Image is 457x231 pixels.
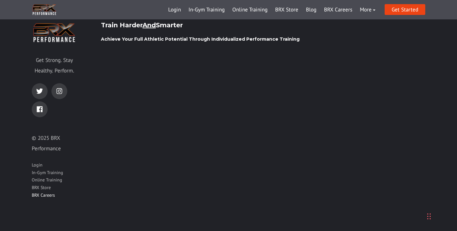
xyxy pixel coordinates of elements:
[32,133,77,153] p: © 2025 BRX Performance
[32,161,77,199] div: Navigation Menu
[32,3,57,16] img: BRX Transparent Logo-2
[385,4,425,15] a: Get Started
[32,162,43,168] a: Login
[101,21,183,29] strong: Train Harder Smarter
[302,2,320,17] a: Blog
[164,2,185,17] a: Login
[32,170,63,176] a: In-Gym Training
[271,2,302,17] a: BRX Store
[32,101,48,117] a: facebook
[228,2,271,17] a: Online Training
[51,83,67,99] a: instagram
[142,21,156,29] span: And
[356,2,379,17] a: More
[32,177,62,183] a: Online Training
[427,207,431,226] div: Drag
[185,2,228,17] a: In-Gym Training
[32,83,48,99] a: twitter
[101,36,300,42] strong: Achieve Your Full Athletic Potential Through Individualized Performance Training
[164,2,379,17] div: Navigation Menu
[32,192,55,199] a: BRX Careers
[32,185,51,191] a: BRX Store
[363,162,457,231] iframe: Chat Widget
[32,21,77,44] img: BRX Transparent Logo-2
[32,55,77,76] p: Get Strong. Stay Healthy. Perform.
[320,2,356,17] a: BRX Careers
